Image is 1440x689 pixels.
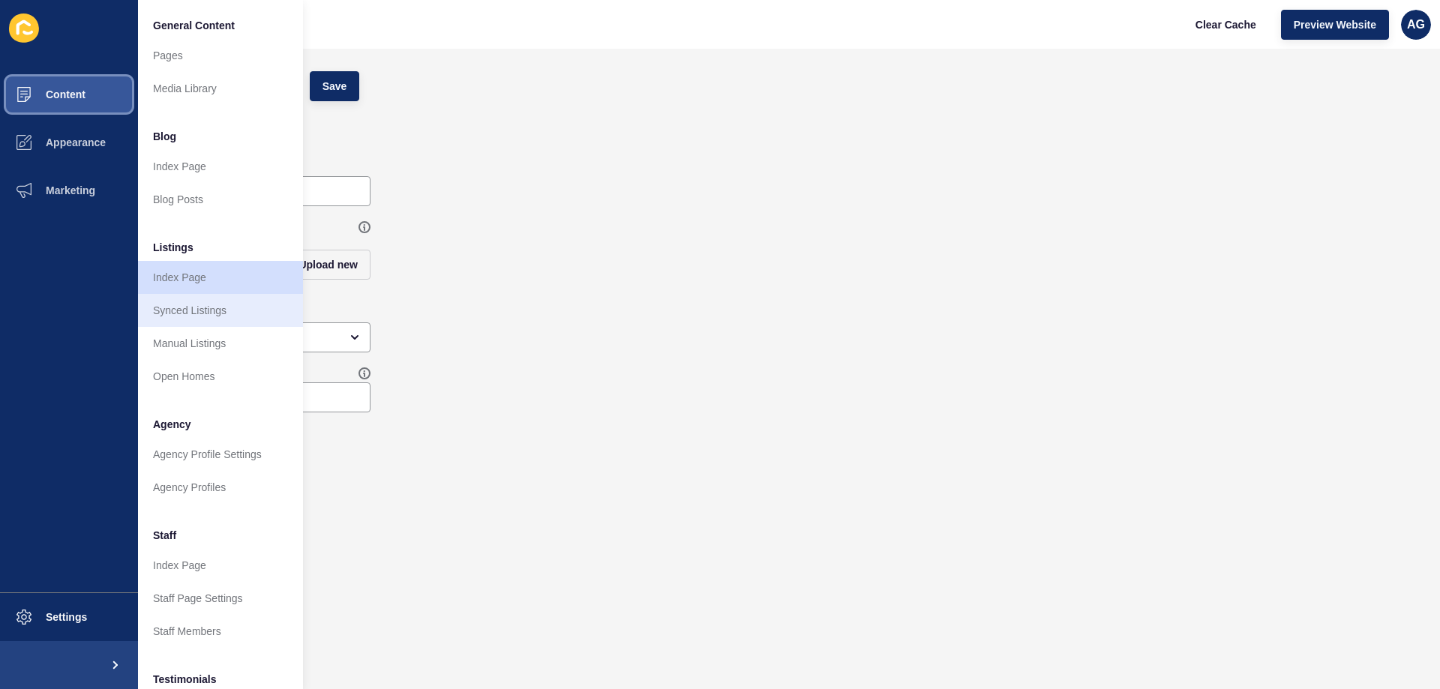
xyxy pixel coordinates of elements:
a: Blog Posts [138,183,303,216]
a: Index Page [138,549,303,582]
span: Blog [153,129,176,144]
a: Open Homes [138,360,303,393]
span: Staff [153,528,176,543]
button: Save [310,71,360,101]
span: Upload new [298,257,358,272]
span: Agency [153,417,191,432]
a: Index Page [138,150,303,183]
a: Staff Members [138,615,303,648]
a: Agency Profile Settings [138,438,303,471]
span: General Content [153,18,235,33]
a: Staff Page Settings [138,582,303,615]
span: Preview Website [1294,17,1376,32]
a: Index Page [138,261,303,294]
button: Preview Website [1281,10,1389,40]
span: Save [322,79,347,94]
a: Pages [138,39,303,72]
span: AG [1407,17,1425,32]
a: Media Library [138,72,303,105]
button: Clear Cache [1183,10,1269,40]
a: Manual Listings [138,327,303,360]
a: Agency Profiles [138,471,303,504]
a: Synced Listings [138,294,303,327]
span: Listings [153,240,193,255]
button: Upload new [286,250,370,280]
span: Clear Cache [1195,17,1256,32]
span: Testimonials [153,672,217,687]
